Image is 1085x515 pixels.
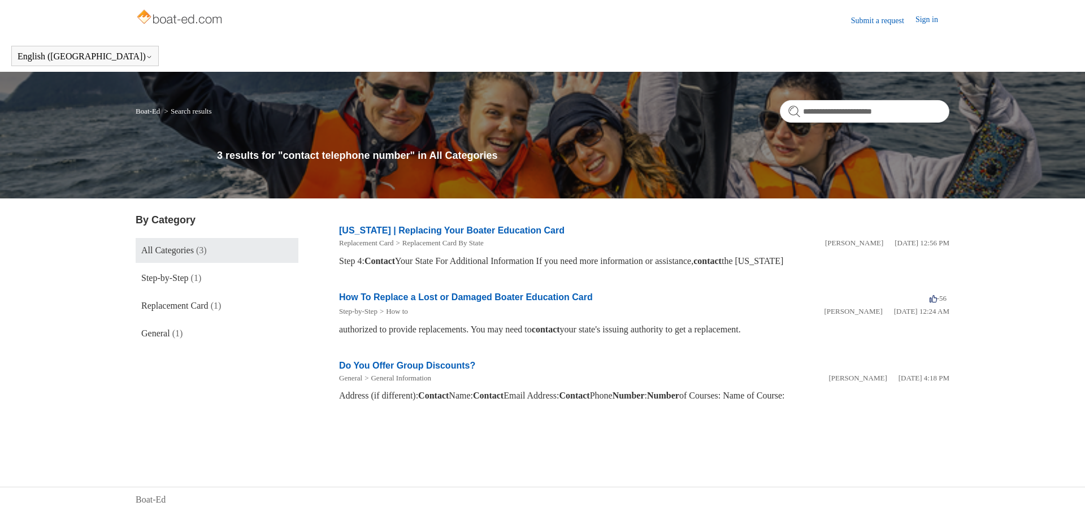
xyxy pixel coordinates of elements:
[915,14,949,27] a: Sign in
[136,213,298,228] h3: By Category
[136,107,160,115] a: Boat-Ed
[339,254,949,268] div: Step 4: Your State For Additional Information If you need more information or assistance, the [US...
[418,391,449,400] em: Contact
[136,293,298,318] a: Replacement Card (1)
[559,391,589,400] em: Contact
[339,226,565,235] a: [US_STATE] | Replacing Your Boater Education Card
[851,15,915,27] a: Submit a request
[339,323,949,336] div: authorized to provide replacements. You may need to your state's issuing authority to get a repla...
[339,239,393,247] a: Replacement Card
[780,100,949,123] input: Search
[217,148,949,163] h1: 3 results for "contact telephone number" in All Categories
[196,245,207,255] span: (3)
[191,273,202,283] span: (1)
[162,107,212,115] li: Search results
[386,307,408,315] a: How to
[339,237,393,249] li: Replacement Card
[371,374,431,382] a: General Information
[136,107,162,115] li: Boat-Ed
[141,301,209,310] span: Replacement Card
[899,374,949,382] time: 01/05/2024, 16:18
[339,361,475,370] a: Do You Offer Group Discounts?
[141,328,170,338] span: General
[339,307,377,315] a: Step-by-Step
[172,328,183,338] span: (1)
[930,294,947,302] span: -56
[402,239,484,247] a: Replacement Card By State
[693,256,722,266] em: contact
[393,237,483,249] li: Replacement Card By State
[894,307,949,315] time: 03/11/2022, 00:24
[136,266,298,291] a: Step-by-Step (1)
[136,493,166,507] a: Boat-Ed
[339,389,949,403] div: Address (if different): Name: Email Address: Phone : of Courses: Name of Course:
[825,237,883,249] li: [PERSON_NAME]
[473,391,504,400] em: Contact
[362,373,431,384] li: General Information
[136,7,225,29] img: Boat-Ed Help Center home page
[613,391,645,400] em: Number
[339,292,593,302] a: How To Replace a Lost or Damaged Boater Education Card
[895,239,949,247] time: 05/21/2024, 12:56
[141,273,189,283] span: Step-by-Step
[828,373,887,384] li: [PERSON_NAME]
[141,245,194,255] span: All Categories
[18,51,153,62] button: English ([GEOGRAPHIC_DATA])
[824,306,882,317] li: [PERSON_NAME]
[339,374,362,382] a: General
[136,238,298,263] a: All Categories (3)
[339,306,377,317] li: Step-by-Step
[532,324,560,334] em: contact
[136,321,298,346] a: General (1)
[364,256,395,266] em: Contact
[211,301,222,310] span: (1)
[647,391,679,400] em: Number
[339,373,362,384] li: General
[377,306,408,317] li: How to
